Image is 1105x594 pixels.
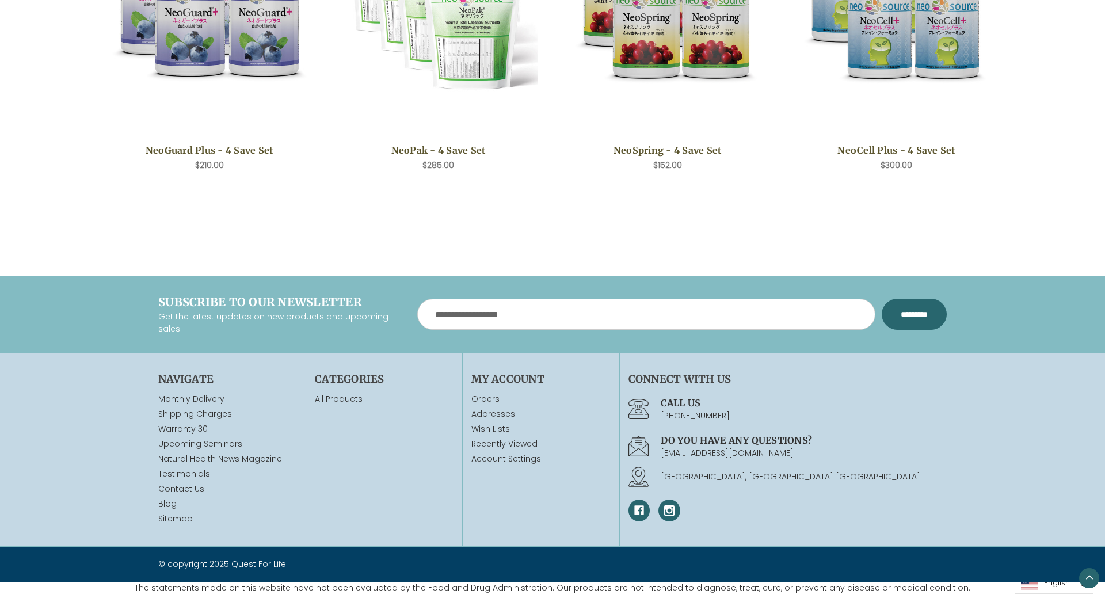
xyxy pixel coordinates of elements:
h4: Connect With Us [628,371,947,387]
span: $285.00 [422,159,454,171]
a: All Products [315,393,363,405]
p: © copyright 2025 Quest For Life. [158,558,544,570]
p: Get the latest updates on new products and upcoming sales [158,311,400,335]
h4: Navigate [158,371,297,387]
a: Shipping Charges [158,408,232,420]
a: Sitemap [158,513,193,524]
h4: Call us [661,396,947,410]
p: [GEOGRAPHIC_DATA], [GEOGRAPHIC_DATA] [GEOGRAPHIC_DATA] [661,471,947,483]
a: [PHONE_NUMBER] [661,410,730,421]
a: Contact Us [158,483,204,494]
h4: Do you have any questions? [661,433,947,447]
a: Natural Health News Magazine [158,453,282,464]
a: Recently Viewed [471,438,610,450]
h4: Subscribe to our newsletter [158,294,400,311]
a: [EMAIL_ADDRESS][DOMAIN_NAME] [661,447,794,459]
a: Testimonials [158,468,210,479]
a: NeoCell Plus - 4 Save Set [803,143,990,157]
a: Addresses [471,408,610,420]
p: The statements made on this website have not been evaluated by the Food and Drug Administration. ... [135,582,970,594]
a: Monthly Delivery [158,393,224,405]
a: Upcoming Seminars [158,438,242,450]
span: $152.00 [653,159,682,171]
h4: My Account [471,371,610,387]
a: NeoGuard Plus - 4 Save Set [116,143,303,157]
span: $300.00 [881,159,912,171]
a: Warranty 30 [158,423,208,435]
a: Account Settings [471,453,610,465]
h4: Categories [315,371,454,387]
a: NeoPak - 4 Save Set [345,143,532,157]
a: NeoSpring - 4 Save Set [574,143,761,157]
span: $210.00 [195,159,224,171]
a: Blog [158,498,177,509]
a: Orders [471,393,610,405]
a: Wish Lists [471,423,610,435]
